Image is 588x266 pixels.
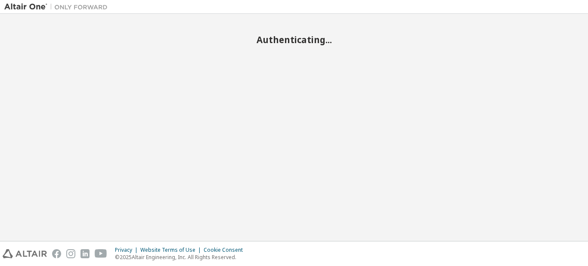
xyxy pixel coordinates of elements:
h2: Authenticating... [4,34,584,45]
div: Cookie Consent [204,247,248,253]
img: altair_logo.svg [3,249,47,258]
img: youtube.svg [95,249,107,258]
p: © 2025 Altair Engineering, Inc. All Rights Reserved. [115,253,248,261]
div: Privacy [115,247,140,253]
img: facebook.svg [52,249,61,258]
img: linkedin.svg [80,249,90,258]
img: Altair One [4,3,112,11]
div: Website Terms of Use [140,247,204,253]
img: instagram.svg [66,249,75,258]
